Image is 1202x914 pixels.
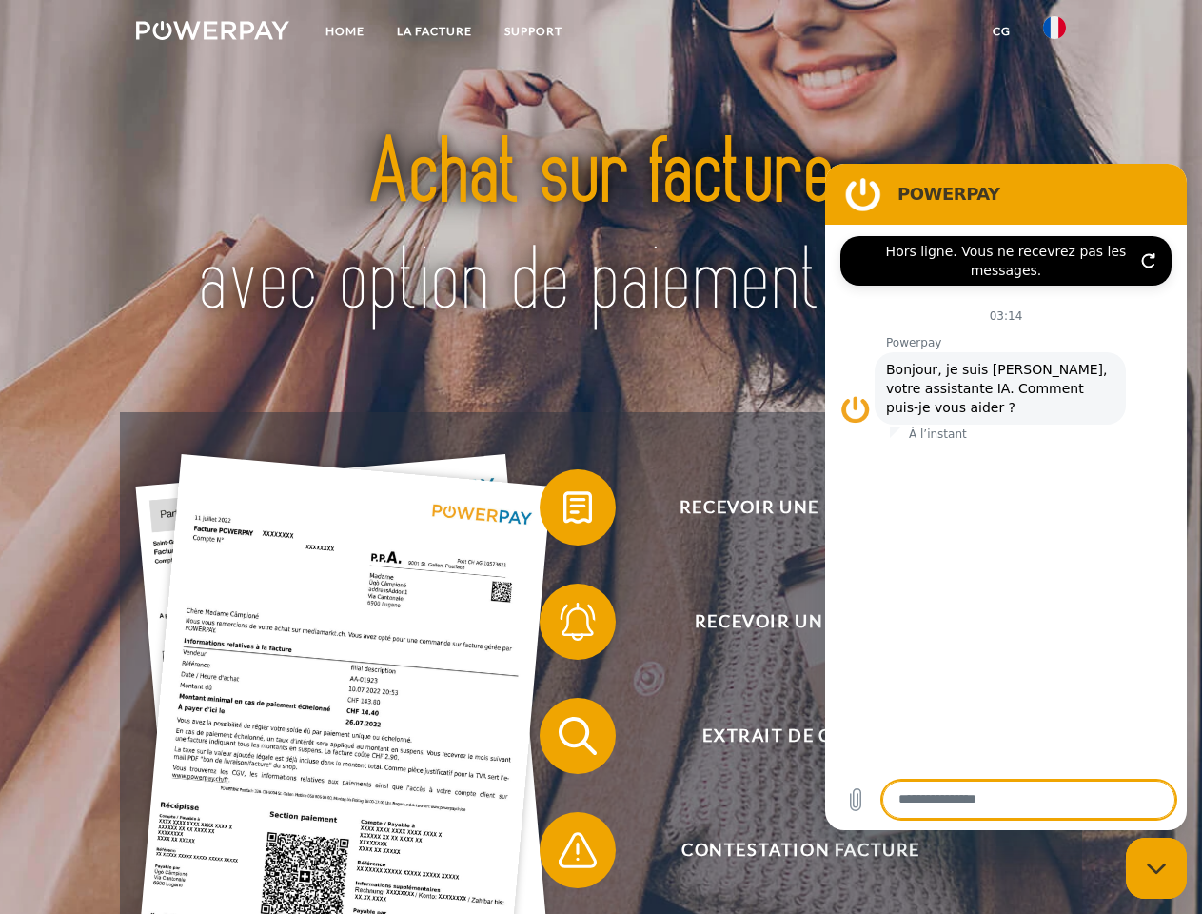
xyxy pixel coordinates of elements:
[976,14,1027,49] a: CG
[136,21,289,40] img: logo-powerpay-white.svg
[1126,838,1187,899] iframe: Bouton de lancement de la fenêtre de messagerie, conversation en cours
[825,164,1187,830] iframe: Fenêtre de messagerie
[567,469,1034,546] span: Recevoir une facture ?
[540,469,1035,546] button: Recevoir une facture ?
[567,698,1034,774] span: Extrait de compte
[554,484,601,531] img: qb_bill.svg
[554,826,601,874] img: qb_warning.svg
[540,584,1035,660] button: Recevoir un rappel?
[488,14,579,49] a: Support
[567,584,1034,660] span: Recevoir un rappel?
[554,598,601,646] img: qb_bell.svg
[182,91,1020,365] img: title-powerpay_fr.svg
[1043,16,1066,39] img: fr
[567,812,1034,888] span: Contestation Facture
[309,14,381,49] a: Home
[540,812,1035,888] button: Contestation Facture
[381,14,488,49] a: LA FACTURE
[540,698,1035,774] button: Extrait de compte
[554,712,601,760] img: qb_search.svg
